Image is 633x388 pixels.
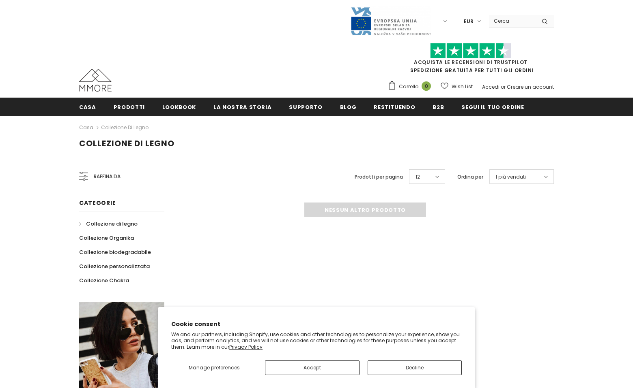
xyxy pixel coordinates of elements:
[374,103,415,111] span: Restituendo
[289,98,322,116] a: supporto
[433,103,444,111] span: B2B
[79,98,96,116] a: Casa
[189,364,240,371] span: Manage preferences
[416,173,420,181] span: 12
[162,98,196,116] a: Lookbook
[79,234,134,242] span: Collezione Organika
[213,98,271,116] a: La nostra storia
[79,123,93,132] a: Casa
[501,83,506,90] span: or
[433,98,444,116] a: B2B
[368,360,462,375] button: Decline
[350,6,431,36] img: Javni Razpis
[461,98,524,116] a: Segui il tuo ordine
[496,173,526,181] span: I più venduti
[79,277,129,284] span: Collezione Chakra
[507,83,554,90] a: Creare un account
[399,83,418,91] span: Carrello
[79,248,151,256] span: Collezione biodegradabile
[422,81,431,91] span: 0
[79,273,129,288] a: Collezione Chakra
[79,199,116,207] span: Categorie
[79,259,150,273] a: Collezione personalizzata
[79,138,174,149] span: Collezione di legno
[289,103,322,111] span: supporto
[340,103,357,111] span: Blog
[94,172,121,181] span: Raffina da
[79,231,134,245] a: Collezione Organika
[171,331,462,350] p: We and our partners, including Shopify, use cookies and other technologies to personalize your ex...
[452,83,473,91] span: Wish List
[213,103,271,111] span: La nostra storia
[374,98,415,116] a: Restituendo
[430,43,511,59] img: Fidati di Pilot Stars
[162,103,196,111] span: Lookbook
[171,320,462,328] h2: Cookie consent
[388,81,435,93] a: Carrello 0
[114,103,145,111] span: Prodotti
[265,360,359,375] button: Accept
[79,217,138,231] a: Collezione di legno
[464,17,474,26] span: EUR
[340,98,357,116] a: Blog
[79,245,151,259] a: Collezione biodegradabile
[79,103,96,111] span: Casa
[350,17,431,24] a: Javni Razpis
[101,124,149,131] a: Collezione di legno
[388,47,554,74] span: SPEDIZIONE GRATUITA PER TUTTI GLI ORDINI
[114,98,145,116] a: Prodotti
[355,173,403,181] label: Prodotti per pagina
[86,220,138,228] span: Collezione di legno
[482,83,500,90] a: Accedi
[457,173,483,181] label: Ordina per
[489,15,536,27] input: Search Site
[414,59,527,66] a: Acquista le recensioni di TrustPilot
[171,360,257,375] button: Manage preferences
[441,79,473,94] a: Wish List
[79,262,150,270] span: Collezione personalizzata
[461,103,524,111] span: Segui il tuo ordine
[79,69,112,92] img: Casi MMORE
[229,343,263,350] a: Privacy Policy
